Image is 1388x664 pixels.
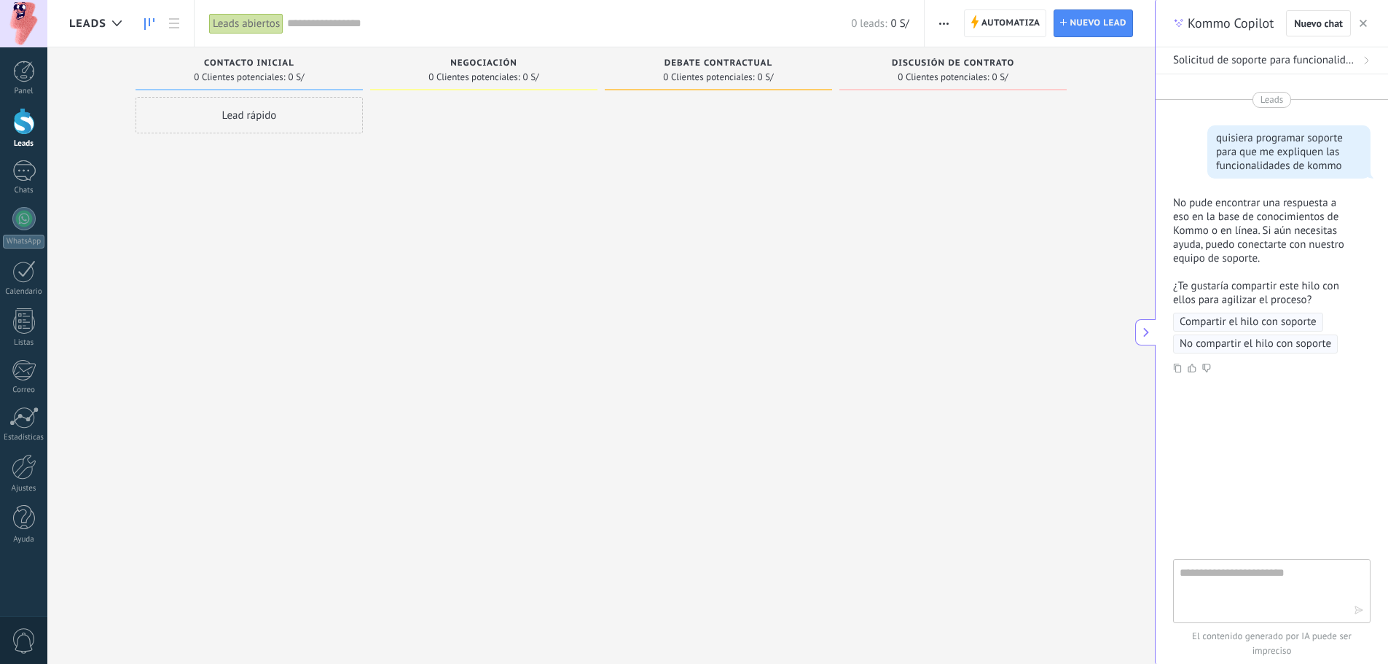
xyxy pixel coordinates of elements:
[209,13,283,34] div: Leads abiertos
[663,73,754,82] span: 0 Clientes potenciales:
[1156,47,1388,74] button: Solicitud de soporte para funcionalidades de Kommo
[890,17,909,31] span: 0 S/
[851,17,887,31] span: 0 leads:
[1286,10,1351,36] button: Nuevo chat
[1173,279,1353,307] p: ¿Te gustaría compartir este hilo con ellos para agilizar el proceso?
[1173,196,1353,265] p: No pude encontrar una respuesta a eso en la base de conocimientos de Kommo o en línea. Si aún nec...
[377,58,590,71] div: Negociación
[136,97,363,133] div: Lead rápido
[3,338,45,348] div: Listas
[523,73,539,82] span: 0 S/
[289,73,305,82] span: 0 S/
[933,9,954,37] button: Más
[1173,629,1371,658] span: El contenido generado por IA puede ser impreciso
[1294,18,1343,28] span: Nuevo chat
[898,73,989,82] span: 0 Clientes potenciales:
[1216,131,1362,173] div: quisiera programar soporte para que me expliquen las funcionalidades de kommo
[1070,10,1126,36] span: Nuevo lead
[194,73,285,82] span: 0 Clientes potenciales:
[204,58,294,69] span: Contacto inicial
[1054,9,1133,37] a: Nuevo lead
[664,58,772,69] span: Debate contractual
[758,73,774,82] span: 0 S/
[428,73,519,82] span: 0 Clientes potenciales:
[1180,337,1331,351] span: No compartir el hilo con soporte
[1188,15,1274,32] span: Kommo Copilot
[450,58,517,69] span: Negociación
[1260,93,1283,107] span: Leads
[1173,53,1359,68] span: Solicitud de soporte para funcionalidades de Kommo
[612,58,825,71] div: Debate contractual
[1180,315,1317,329] span: Compartir el hilo con soporte
[3,484,45,493] div: Ajustes
[3,139,45,149] div: Leads
[3,235,44,249] div: WhatsApp
[3,87,45,96] div: Panel
[1173,313,1323,332] button: Compartir el hilo con soporte
[964,9,1047,37] a: Automatiza
[3,386,45,395] div: Correo
[137,9,162,38] a: Leads
[3,535,45,544] div: Ayuda
[892,58,1014,69] span: Discusión de contrato
[847,58,1059,71] div: Discusión de contrato
[3,186,45,195] div: Chats
[3,433,45,442] div: Estadísticas
[992,73,1008,82] span: 0 S/
[3,287,45,297] div: Calendario
[1173,335,1338,354] button: No compartir el hilo con soporte
[162,9,187,38] a: Lista
[143,58,356,71] div: Contacto inicial
[69,17,106,31] span: Leads
[981,10,1040,36] span: Automatiza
